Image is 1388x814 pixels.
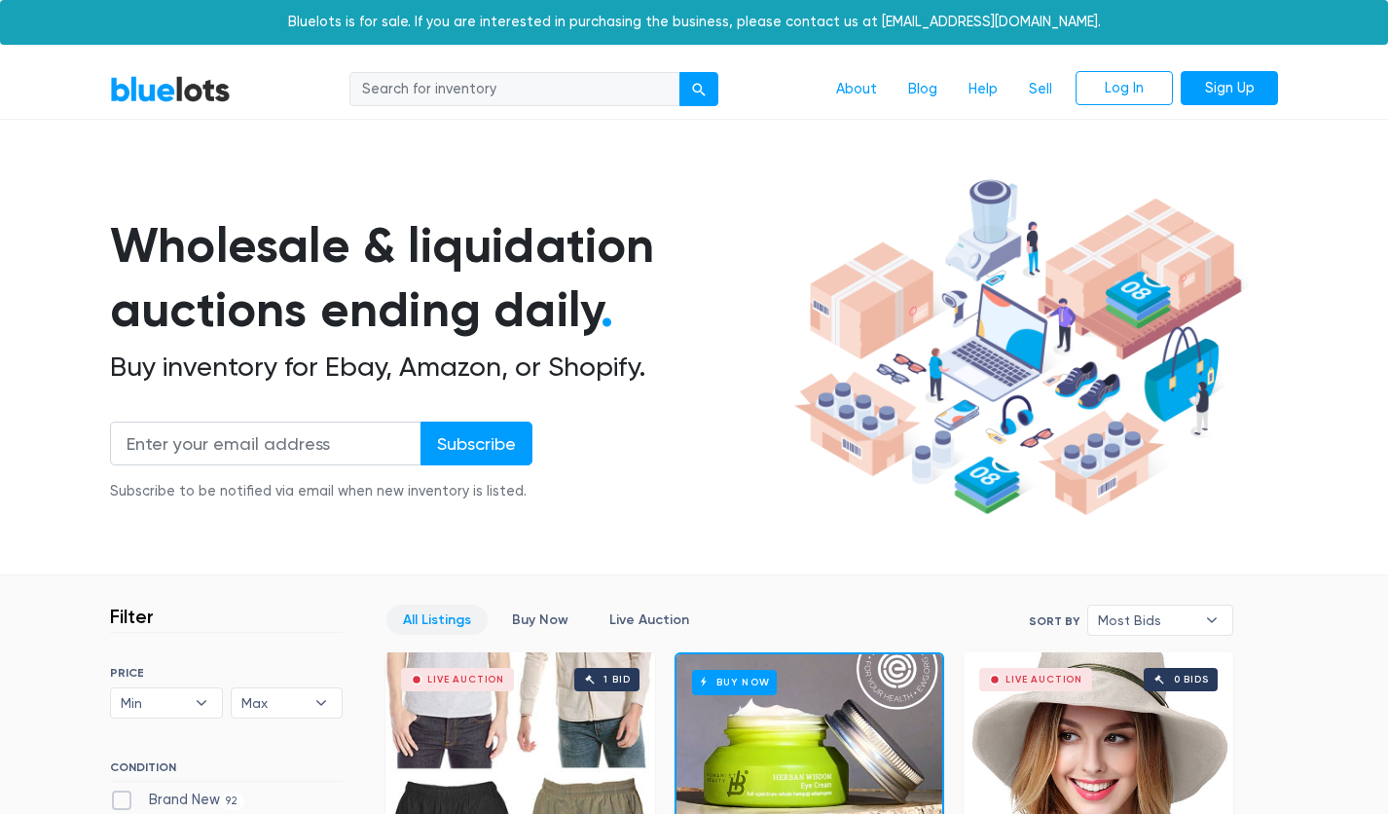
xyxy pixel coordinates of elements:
[427,675,504,684] div: Live Auction
[953,71,1013,108] a: Help
[241,688,306,718] span: Max
[110,481,532,502] div: Subscribe to be notified via email when new inventory is listed.
[181,688,222,718] b: ▾
[1029,612,1079,630] label: Sort By
[601,280,613,339] span: .
[110,760,343,782] h6: CONDITION
[1098,606,1195,635] span: Most Bids
[1013,71,1068,108] a: Sell
[386,605,488,635] a: All Listings
[495,605,585,635] a: Buy Now
[349,72,680,107] input: Search for inventory
[787,170,1249,525] img: hero-ee84e7d0318cb26816c560f6b4441b76977f77a177738b4e94f68c95b2b83dbb.png
[110,422,421,465] input: Enter your email address
[110,790,244,811] label: Brand New
[301,688,342,718] b: ▾
[121,688,185,718] span: Min
[420,422,532,465] input: Subscribe
[110,213,787,343] h1: Wholesale & liquidation auctions ending daily
[1076,71,1173,106] a: Log In
[110,75,231,103] a: BlueLots
[1174,675,1209,684] div: 0 bids
[593,605,706,635] a: Live Auction
[821,71,893,108] a: About
[110,666,343,680] h6: PRICE
[893,71,953,108] a: Blog
[220,794,244,809] span: 92
[1181,71,1278,106] a: Sign Up
[1191,606,1232,635] b: ▾
[692,670,777,694] h6: Buy Now
[110,351,787,384] h2: Buy inventory for Ebay, Amazon, or Shopify.
[1005,675,1082,684] div: Live Auction
[110,605,154,628] h3: Filter
[603,675,630,684] div: 1 bid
